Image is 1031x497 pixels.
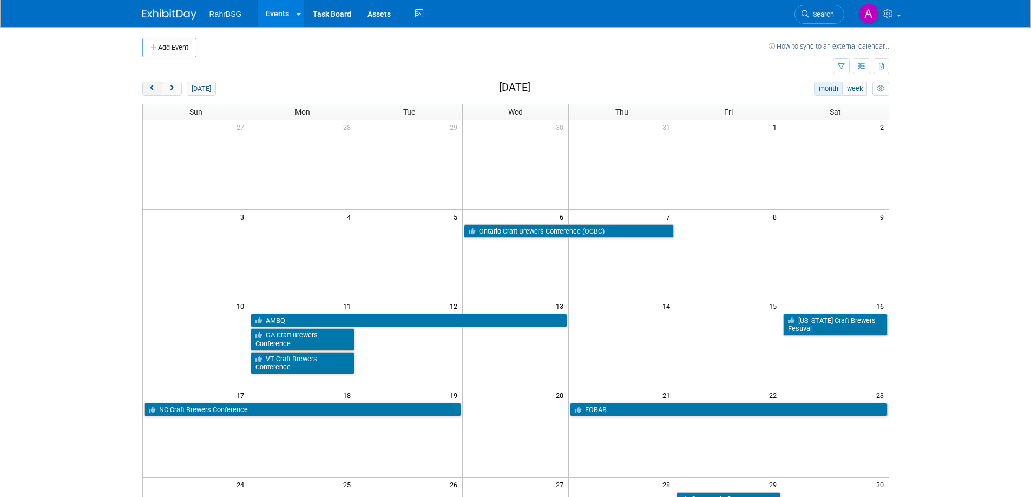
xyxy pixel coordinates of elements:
[499,82,530,94] h2: [DATE]
[877,85,884,92] i: Personalize Calendar
[875,478,889,491] span: 30
[769,42,889,50] a: How to sync to an external calendar...
[661,299,675,313] span: 14
[295,108,310,116] span: Mon
[251,314,568,328] a: AMBQ
[235,478,249,491] span: 24
[768,388,782,402] span: 22
[464,224,674,238] a: Ontario Craft Brewers Conference (OCBC)
[449,478,462,491] span: 26
[449,299,462,313] span: 12
[875,299,889,313] span: 16
[724,108,733,116] span: Fri
[875,388,889,402] span: 23
[235,299,249,313] span: 10
[342,299,356,313] span: 11
[858,4,879,24] img: Anna-Lisa Brewer
[665,210,675,223] span: 7
[555,299,568,313] span: 13
[346,210,356,223] span: 4
[842,82,867,96] button: week
[142,82,162,96] button: prev
[144,403,461,417] a: NC Craft Brewers Conference
[872,82,889,96] button: myCustomButton
[783,314,887,336] a: [US_STATE] Craft Brewers Festival
[235,120,249,134] span: 27
[570,403,887,417] a: FOBAB
[555,388,568,402] span: 20
[661,388,675,402] span: 21
[615,108,628,116] span: Thu
[661,120,675,134] span: 31
[809,10,834,18] span: Search
[342,478,356,491] span: 25
[768,478,782,491] span: 29
[555,120,568,134] span: 30
[661,478,675,491] span: 28
[830,108,841,116] span: Sat
[772,120,782,134] span: 1
[251,328,354,350] a: GA Craft Brewers Conference
[555,478,568,491] span: 27
[794,5,844,24] a: Search
[403,108,415,116] span: Tue
[209,10,242,18] span: RahrBSG
[342,388,356,402] span: 18
[449,388,462,402] span: 19
[449,120,462,134] span: 29
[768,299,782,313] span: 15
[142,38,196,57] button: Add Event
[239,210,249,223] span: 3
[251,352,354,374] a: VT Craft Brewers Conference
[508,108,523,116] span: Wed
[814,82,843,96] button: month
[879,210,889,223] span: 9
[235,388,249,402] span: 17
[142,9,196,20] img: ExhibitDay
[162,82,182,96] button: next
[342,120,356,134] span: 28
[189,108,202,116] span: Sun
[187,82,215,96] button: [DATE]
[452,210,462,223] span: 5
[879,120,889,134] span: 2
[559,210,568,223] span: 6
[772,210,782,223] span: 8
